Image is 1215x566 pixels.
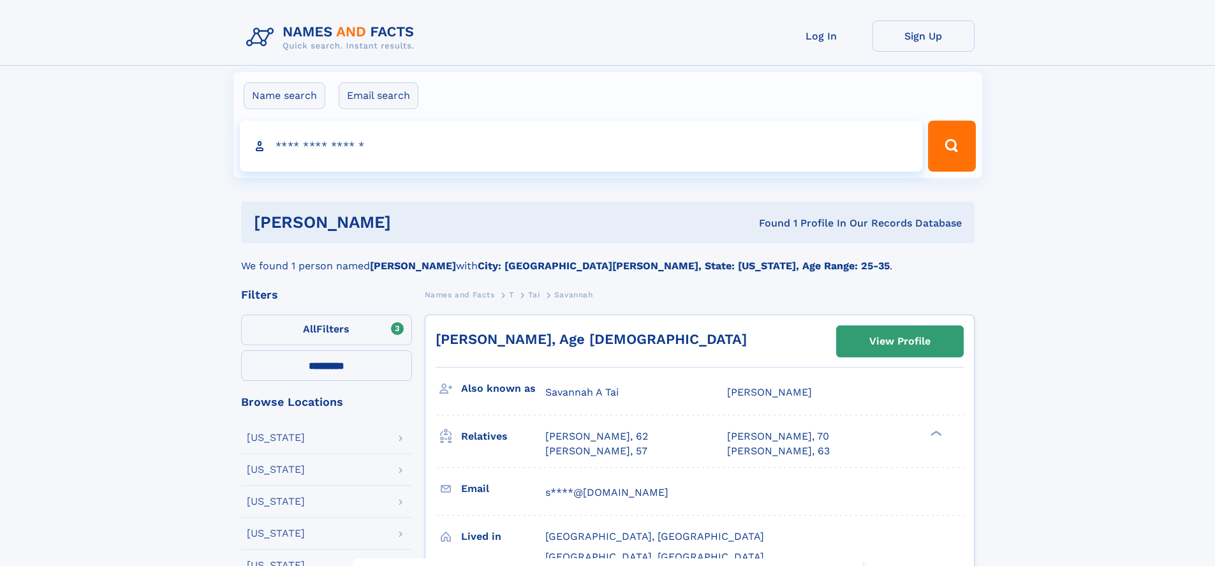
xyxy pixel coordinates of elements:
[461,378,545,399] h3: Also known as
[303,323,316,335] span: All
[545,444,647,458] a: [PERSON_NAME], 57
[461,426,545,447] h3: Relatives
[241,315,412,345] label: Filters
[528,290,540,299] span: Tai
[727,444,830,458] a: [PERSON_NAME], 63
[436,331,747,347] a: [PERSON_NAME], Age [DEMOGRAPHIC_DATA]
[254,214,575,230] h1: [PERSON_NAME]
[528,287,540,302] a: Tai
[241,20,425,55] img: Logo Names and Facts
[241,243,975,274] div: We found 1 person named with .
[545,530,764,542] span: [GEOGRAPHIC_DATA], [GEOGRAPHIC_DATA]
[461,478,545,500] h3: Email
[247,496,305,507] div: [US_STATE]
[545,551,764,563] span: [GEOGRAPHIC_DATA], [GEOGRAPHIC_DATA]
[370,260,456,272] b: [PERSON_NAME]
[461,526,545,547] h3: Lived in
[244,82,325,109] label: Name search
[873,20,975,52] a: Sign Up
[554,290,593,299] span: Savannah
[727,429,829,443] a: [PERSON_NAME], 70
[509,287,514,302] a: T
[247,433,305,443] div: [US_STATE]
[927,429,943,438] div: ❯
[869,327,931,356] div: View Profile
[240,121,923,172] input: search input
[575,216,962,230] div: Found 1 Profile In Our Records Database
[478,260,890,272] b: City: [GEOGRAPHIC_DATA][PERSON_NAME], State: [US_STATE], Age Range: 25-35
[241,289,412,301] div: Filters
[247,528,305,539] div: [US_STATE]
[241,396,412,408] div: Browse Locations
[928,121,975,172] button: Search Button
[509,290,514,299] span: T
[545,386,619,398] span: Savannah A Tai
[727,386,812,398] span: [PERSON_NAME]
[425,287,495,302] a: Names and Facts
[837,326,963,357] a: View Profile
[770,20,873,52] a: Log In
[339,82,418,109] label: Email search
[545,429,648,443] a: [PERSON_NAME], 62
[247,465,305,475] div: [US_STATE]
